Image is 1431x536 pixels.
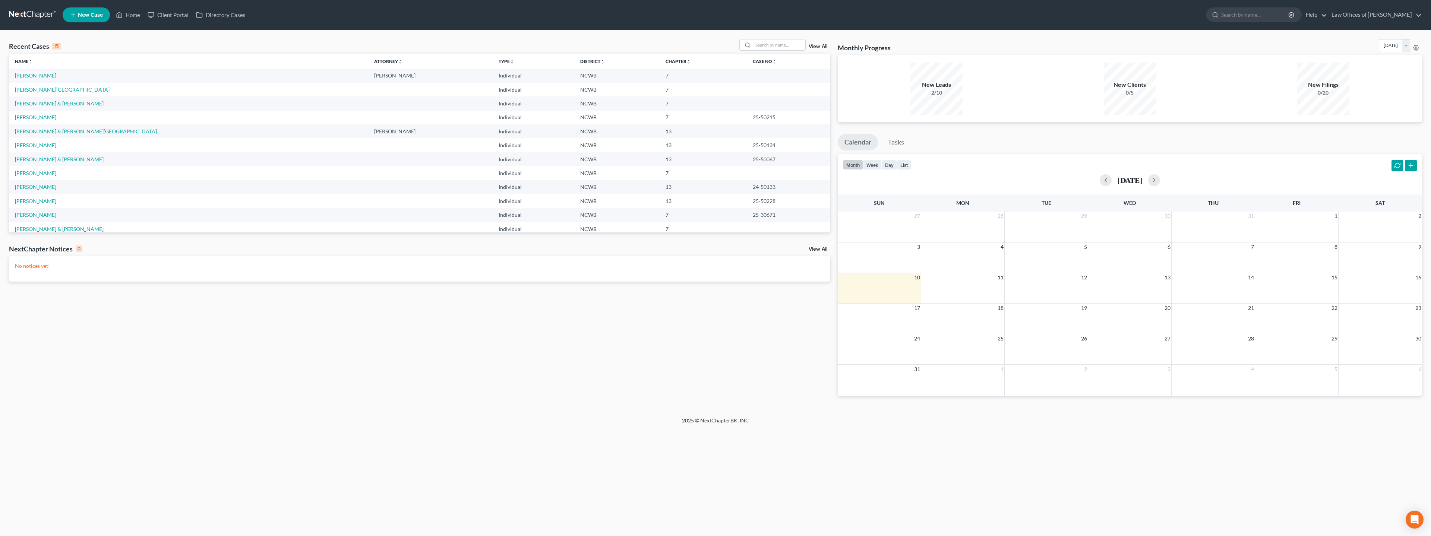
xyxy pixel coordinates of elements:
td: 24-50133 [747,180,830,194]
td: 13 [660,152,746,166]
td: 7 [660,96,746,110]
td: NCWB [574,83,660,96]
td: [PERSON_NAME] [368,124,493,138]
div: 0/20 [1297,89,1349,96]
a: Calendar [838,134,878,150]
span: Fri [1293,200,1301,206]
span: 20 [1164,304,1171,313]
span: Mon [956,200,969,206]
td: 13 [660,180,746,194]
i: unfold_more [510,60,514,64]
a: Nameunfold_more [15,58,33,64]
a: [PERSON_NAME] & [PERSON_NAME][GEOGRAPHIC_DATA] [15,128,157,134]
a: Case Nounfold_more [753,58,777,64]
button: list [897,160,911,170]
a: Chapterunfold_more [666,58,691,64]
h2: [DATE] [1118,176,1142,184]
span: 13 [1164,273,1171,282]
i: unfold_more [398,60,402,64]
td: Individual [493,166,574,180]
span: 1 [1334,212,1338,221]
span: 29 [1331,334,1338,343]
td: 25-50134 [747,138,830,152]
span: 4 [1000,242,1004,251]
a: [PERSON_NAME] [15,170,56,176]
p: No notices yet! [15,262,824,270]
span: 17 [913,304,921,313]
td: Individual [493,180,574,194]
span: 24 [913,334,921,343]
a: View All [809,44,827,49]
div: 0/5 [1104,89,1156,96]
span: 31 [1247,212,1255,221]
a: Client Portal [144,8,192,22]
td: 7 [660,222,746,236]
span: 28 [997,212,1004,221]
div: NextChapter Notices [9,244,82,253]
td: NCWB [574,222,660,236]
div: Recent Cases [9,42,61,51]
td: NCWB [574,111,660,124]
span: 22 [1331,304,1338,313]
a: Help [1302,8,1327,22]
a: Attorneyunfold_more [374,58,402,64]
span: 18 [997,304,1004,313]
a: [PERSON_NAME][GEOGRAPHIC_DATA] [15,86,110,93]
h3: Monthly Progress [838,43,891,52]
a: [PERSON_NAME] [15,212,56,218]
td: 7 [660,111,746,124]
a: Typeunfold_more [499,58,514,64]
span: 6 [1167,242,1171,251]
span: 19 [1080,304,1088,313]
a: [PERSON_NAME] [15,142,56,148]
span: Sat [1375,200,1385,206]
a: Tasks [881,134,911,150]
span: 31 [913,365,921,374]
td: NCWB [574,180,660,194]
td: NCWB [574,138,660,152]
i: unfold_more [686,60,691,64]
span: 6 [1418,365,1422,374]
a: [PERSON_NAME] & [PERSON_NAME] [15,226,104,232]
span: 3 [916,242,921,251]
span: Thu [1208,200,1219,206]
i: unfold_more [600,60,605,64]
td: 25-50215 [747,111,830,124]
input: Search by name... [1221,8,1289,22]
div: 15 [52,43,61,50]
td: 7 [660,208,746,222]
span: 25 [997,334,1004,343]
td: 7 [660,83,746,96]
div: 2025 © NextChapterBK, INC [503,417,928,430]
td: NCWB [574,194,660,208]
a: Districtunfold_more [580,58,605,64]
div: 2/10 [910,89,963,96]
span: 15 [1331,273,1338,282]
td: Individual [493,96,574,110]
span: Wed [1124,200,1136,206]
span: 27 [913,212,921,221]
span: 10 [913,273,921,282]
span: 7 [1250,242,1255,251]
div: New Filings [1297,80,1349,89]
span: 30 [1415,334,1422,343]
td: NCWB [574,124,660,138]
a: [PERSON_NAME] [15,72,56,79]
td: Individual [493,208,574,222]
span: 23 [1415,304,1422,313]
a: [PERSON_NAME] & [PERSON_NAME] [15,100,104,107]
span: 2 [1418,212,1422,221]
a: Home [112,8,144,22]
span: Tue [1042,200,1051,206]
td: Individual [493,124,574,138]
span: 2 [1083,365,1088,374]
td: NCWB [574,166,660,180]
span: 9 [1418,242,1422,251]
span: 21 [1247,304,1255,313]
td: 13 [660,124,746,138]
div: New Leads [910,80,963,89]
td: 7 [660,69,746,82]
a: [PERSON_NAME] [15,198,56,204]
span: 3 [1167,365,1171,374]
td: NCWB [574,96,660,110]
